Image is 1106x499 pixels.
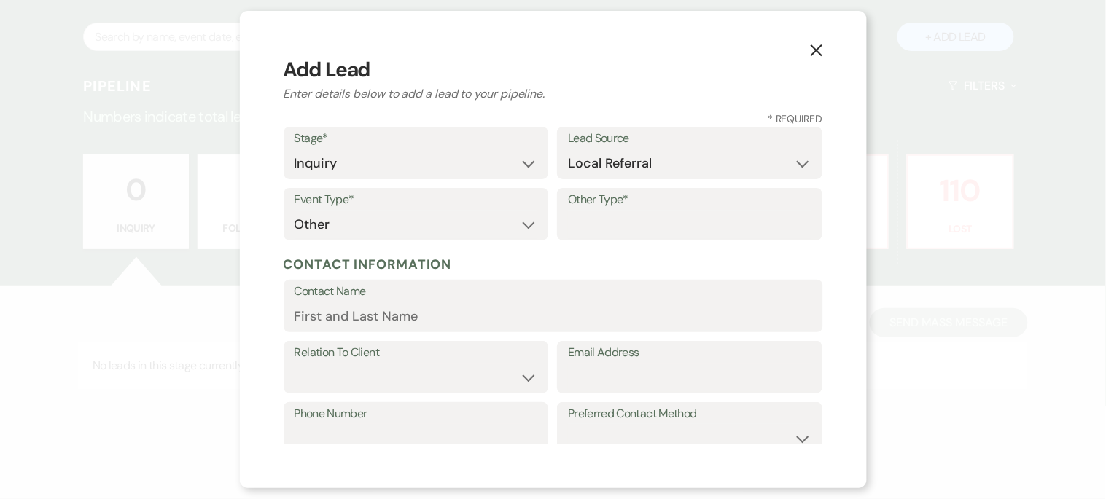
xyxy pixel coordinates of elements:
h2: Enter details below to add a lead to your pipeline. [284,85,823,103]
label: Contact Name [295,281,812,302]
label: Stage* [295,128,538,149]
label: Event Type* [295,189,538,211]
h3: * Required [284,111,823,127]
label: Email Address [568,342,811,364]
input: First and Last Name [295,302,812,331]
h5: Contact Information [284,254,823,275]
label: Other Type* [568,189,811,211]
label: Relation To Client [295,342,538,364]
label: Phone Number [295,404,538,425]
label: Preferred Contact Method [568,404,811,425]
h3: Add Lead [284,55,823,85]
label: Lead Source [568,128,811,149]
